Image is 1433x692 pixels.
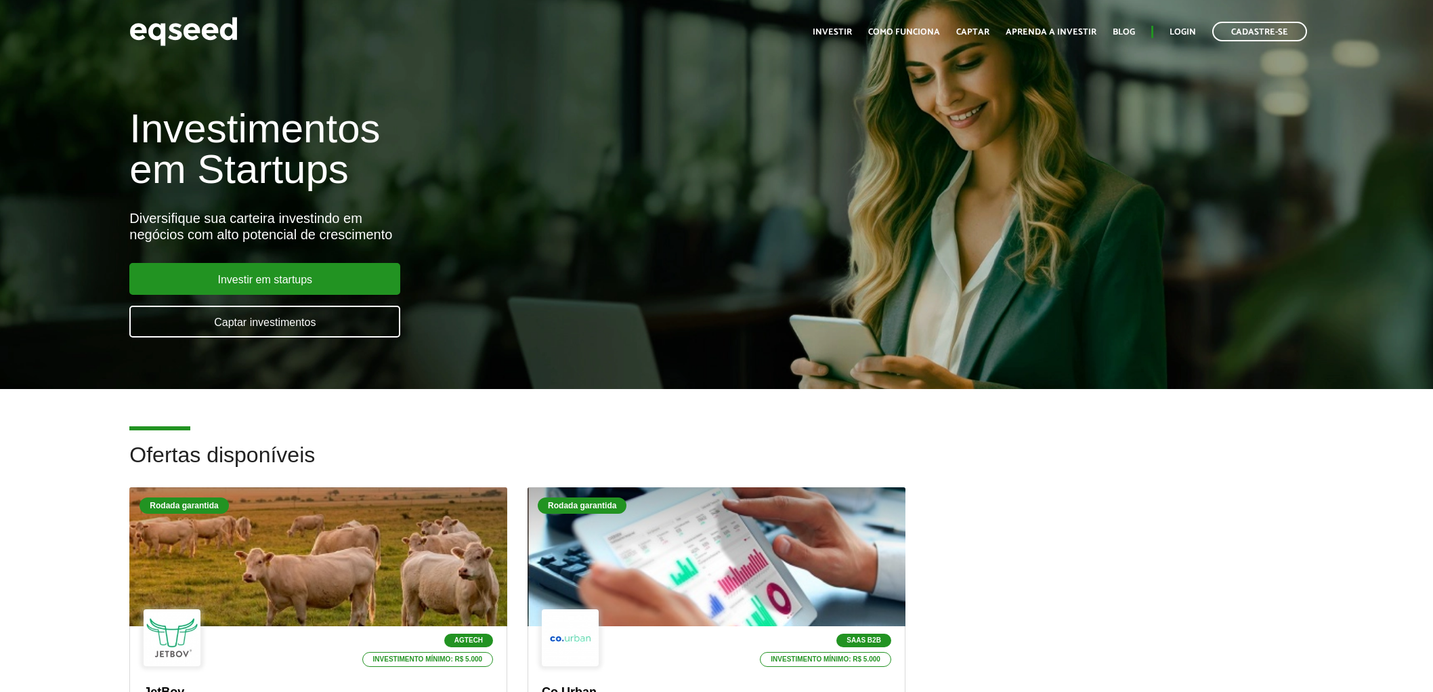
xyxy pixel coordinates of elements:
[760,652,891,667] p: Investimento mínimo: R$ 5.000
[813,28,852,37] a: Investir
[836,634,891,647] p: SaaS B2B
[1170,28,1196,37] a: Login
[362,652,494,667] p: Investimento mínimo: R$ 5.000
[140,497,228,514] div: Rodada garantida
[1113,28,1135,37] a: Blog
[868,28,940,37] a: Como funciona
[1212,22,1307,41] a: Cadastre-se
[129,443,1303,487] h2: Ofertas disponíveis
[129,108,826,190] h1: Investimentos em Startups
[444,634,493,647] p: Agtech
[956,28,989,37] a: Captar
[1006,28,1096,37] a: Aprenda a investir
[129,14,238,49] img: EqSeed
[129,263,400,295] a: Investir em startups
[129,210,826,243] div: Diversifique sua carteira investindo em negócios com alto potencial de crescimento
[129,306,400,338] a: Captar investimentos
[538,497,626,514] div: Rodada garantida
